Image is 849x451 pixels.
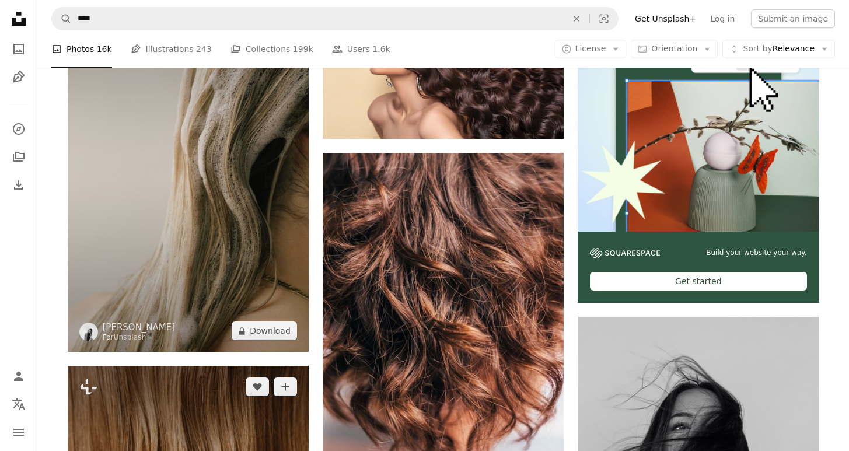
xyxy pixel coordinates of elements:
button: Search Unsplash [52,8,72,30]
a: Photos [7,37,30,61]
button: Download [232,321,297,340]
div: Get started [590,272,806,291]
button: Language [7,393,30,416]
div: For [103,333,176,342]
a: black and brown hair [323,328,564,338]
a: Collections 199k [230,30,313,68]
a: Illustrations [7,65,30,89]
a: topless woman with eyes closed [323,59,564,69]
a: Illustrations 243 [131,30,212,68]
button: Clear [564,8,589,30]
span: Relevance [743,43,815,55]
a: Home — Unsplash [7,7,30,33]
button: Sort byRelevance [722,40,835,58]
span: 199k [293,43,313,55]
span: 1.6k [372,43,390,55]
a: Log in / Sign up [7,365,30,388]
button: License [555,40,627,58]
button: Add to Collection [274,377,297,396]
a: Explore [7,117,30,141]
a: a close up of a woman's head with hair blowing in the wind [68,166,309,176]
a: Users 1.6k [332,30,390,68]
button: Menu [7,421,30,444]
img: file-1606177908946-d1eed1cbe4f5image [590,248,660,258]
a: Log in [703,9,742,28]
span: Orientation [651,44,697,53]
a: Collections [7,145,30,169]
a: Unsplash+ [114,333,152,341]
a: [PERSON_NAME] [103,321,176,333]
a: Get Unsplash+ [628,9,703,28]
span: Build your website your way. [706,248,806,258]
form: Find visuals sitewide [51,7,619,30]
a: Download History [7,173,30,197]
img: Go to Mathilde Langevin's profile [79,323,98,341]
button: Submit an image [751,9,835,28]
button: Visual search [590,8,618,30]
span: Sort by [743,44,772,53]
span: 243 [196,43,212,55]
button: Orientation [631,40,718,58]
button: Like [246,377,269,396]
span: License [575,44,606,53]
